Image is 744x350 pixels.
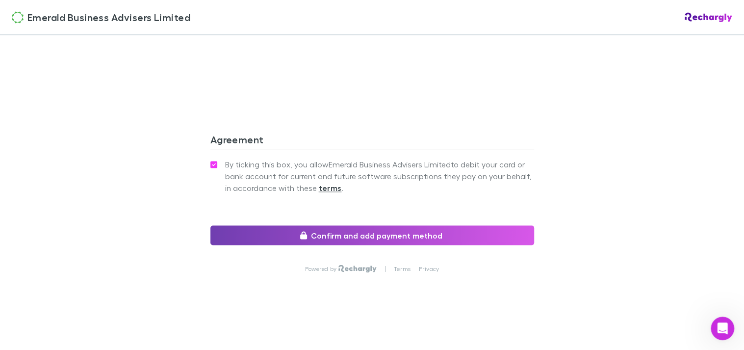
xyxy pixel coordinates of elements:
[12,11,24,23] img: Emerald Business Advisers Limited's Logo
[418,265,439,272] a: Privacy
[210,134,534,149] h3: Agreement
[305,265,339,272] p: Powered by
[338,265,376,272] img: Rechargly Logo
[319,183,342,193] strong: terms
[225,159,534,194] span: By ticking this box, you allow Emerald Business Advisers Limited to debit your card or bank accou...
[27,10,190,25] span: Emerald Business Advisers Limited
[210,225,534,245] button: Confirm and add payment method
[685,12,732,22] img: Rechargly Logo
[385,265,386,272] p: |
[711,317,734,340] iframe: Intercom live chat
[394,265,410,272] a: Terms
